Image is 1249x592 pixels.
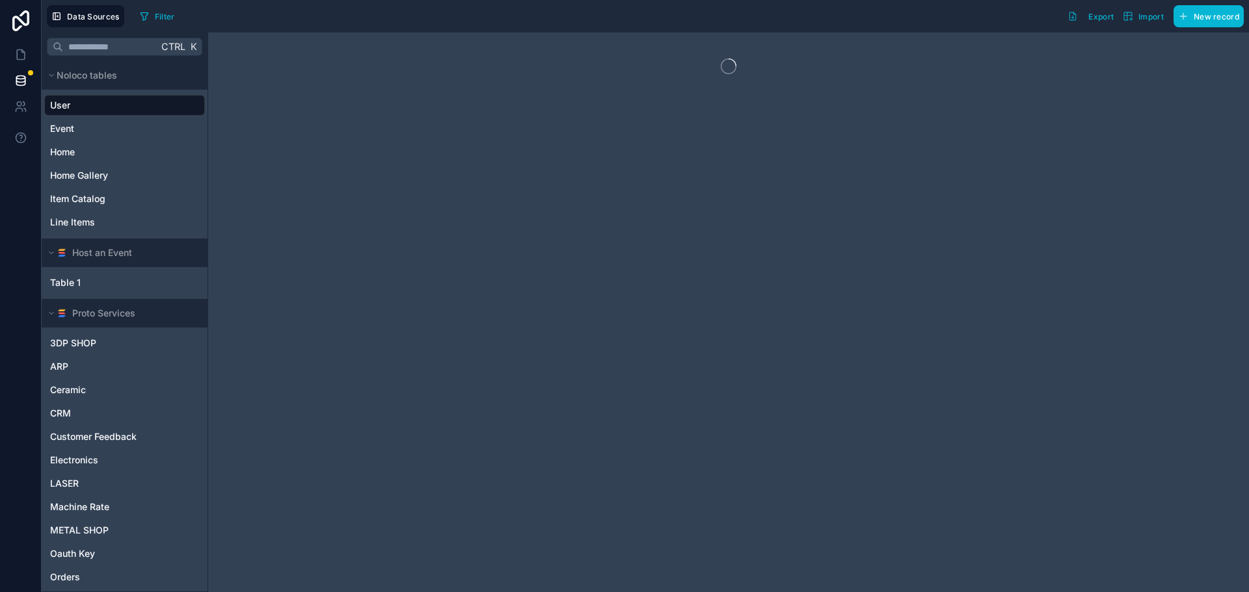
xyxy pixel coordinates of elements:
span: Ctrl [160,38,187,55]
span: K [189,42,198,51]
a: New record [1168,5,1244,27]
button: Data Sources [47,5,124,27]
span: New record [1194,12,1239,21]
span: Export [1088,12,1114,21]
span: Import [1138,12,1164,21]
button: Export [1063,5,1118,27]
button: New record [1174,5,1244,27]
span: Data Sources [67,12,120,21]
span: Filter [155,12,175,21]
button: Filter [135,6,180,26]
button: Import [1118,5,1168,27]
